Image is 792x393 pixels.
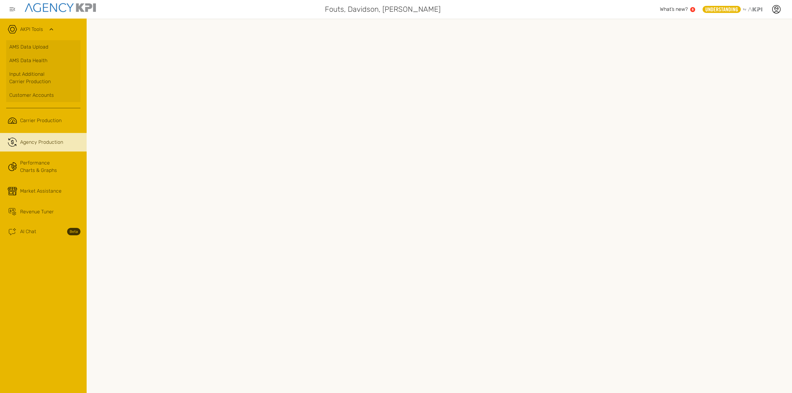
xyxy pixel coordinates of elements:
span: AMS Data Health [9,57,47,64]
span: Carrier Production [20,117,62,124]
text: 5 [692,8,694,11]
span: Agency Production [20,139,63,146]
span: What’s new? [660,6,688,12]
span: Fouts, Davidson, [PERSON_NAME] [325,4,441,15]
a: AMS Data Health [6,54,80,67]
img: agencykpi-logo-550x69-2d9e3fa8.png [25,3,96,12]
a: Input AdditionalCarrier Production [6,67,80,88]
a: 5 [690,7,695,12]
a: Customer Accounts [6,88,80,102]
span: AI Chat [20,228,36,235]
div: Customer Accounts [9,92,77,99]
a: AKPI Tools [20,26,43,33]
strong: Beta [67,228,80,235]
a: AMS Data Upload [6,40,80,54]
span: Revenue Tuner [20,208,54,216]
span: Market Assistance [20,187,62,195]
